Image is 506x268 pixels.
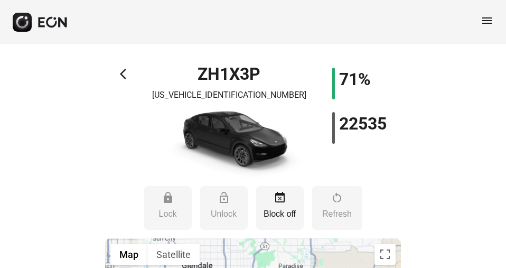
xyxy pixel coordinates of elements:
[261,208,298,220] p: Block off
[374,244,396,265] button: Toggle fullscreen view
[147,244,200,265] button: Show satellite imagery
[198,68,260,80] h1: ZH1X3P
[339,73,371,86] h1: 71%
[152,89,306,101] p: [US_VEHICLE_IDENTIFICATION_NUMBER]
[120,68,133,80] span: arrow_back_ios
[256,186,304,230] button: Block off
[110,244,147,265] button: Show street map
[274,191,286,204] span: event_busy
[481,14,493,27] span: menu
[155,106,303,180] img: car
[339,117,387,130] h1: 22535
